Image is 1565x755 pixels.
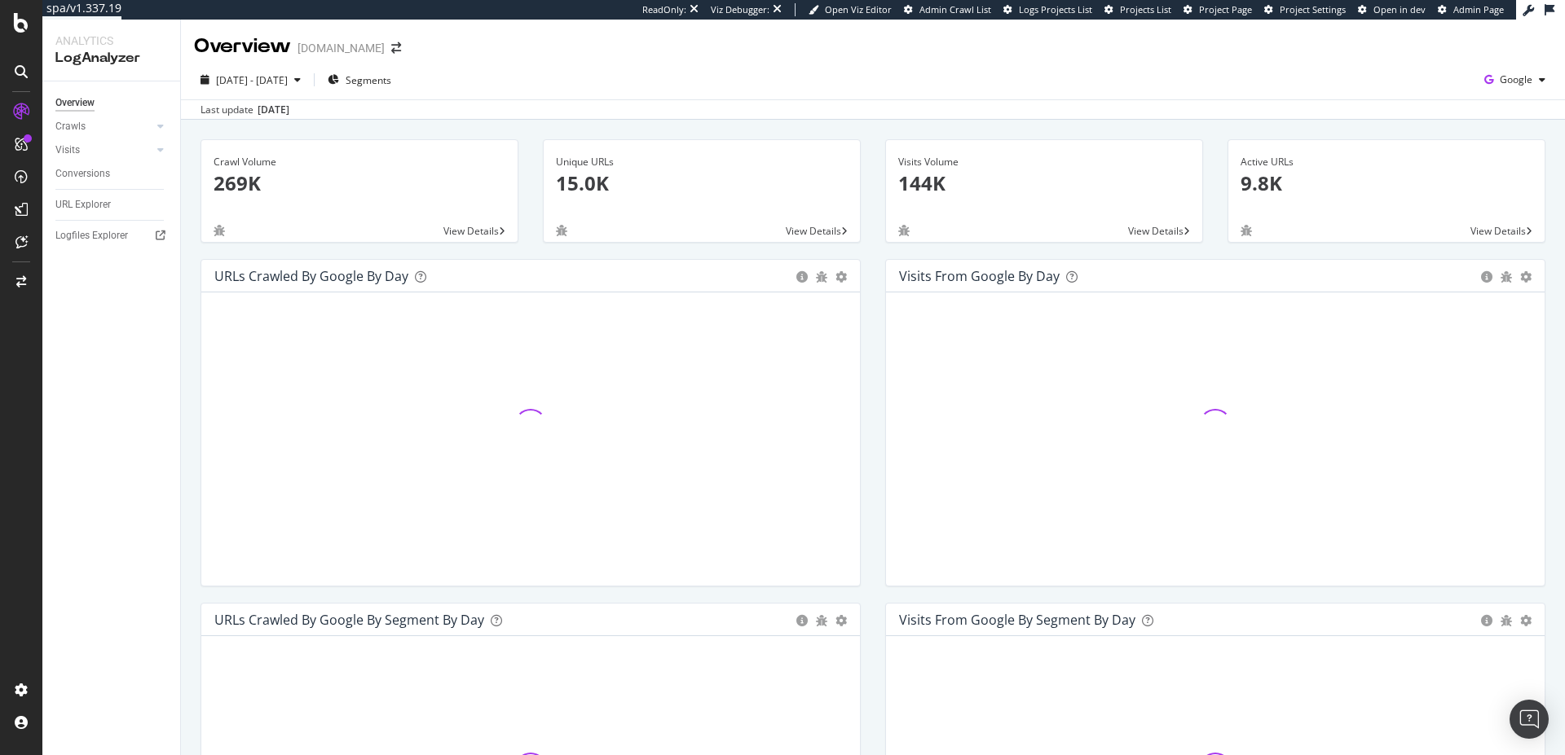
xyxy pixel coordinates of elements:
[556,225,567,236] div: bug
[796,615,808,626] div: circle-info
[1280,3,1346,15] span: Project Settings
[321,67,398,93] button: Segments
[835,615,847,626] div: gear
[55,33,167,49] div: Analytics
[55,94,169,112] a: Overview
[556,155,848,169] div: Unique URLs
[835,271,847,283] div: gear
[1104,3,1171,16] a: Projects List
[1520,271,1532,283] div: gear
[1128,224,1184,238] span: View Details
[346,73,391,87] span: Segments
[816,271,827,283] div: bug
[1264,3,1346,16] a: Project Settings
[1241,169,1532,197] p: 9.8K
[55,94,95,112] div: Overview
[898,155,1190,169] div: Visits Volume
[1478,67,1552,93] button: Google
[1500,72,1532,86] span: Google
[1241,225,1252,236] div: bug
[899,612,1135,628] div: Visits from Google By Segment By Day
[214,169,505,197] p: 269K
[391,42,401,54] div: arrow-right-arrow-left
[1510,700,1549,739] div: Open Intercom Messenger
[1470,224,1526,238] span: View Details
[1003,3,1092,16] a: Logs Projects List
[1501,615,1512,626] div: bug
[55,165,110,182] div: Conversions
[55,165,169,182] a: Conversions
[214,612,484,628] div: URLs Crawled by Google By Segment By Day
[55,49,167,68] div: LogAnalyzer
[55,227,169,244] a: Logfiles Explorer
[1199,3,1252,15] span: Project Page
[796,271,808,283] div: circle-info
[899,268,1060,284] div: Visits from Google by day
[55,118,152,135] a: Crawls
[816,615,827,626] div: bug
[55,196,111,213] div: URL Explorer
[1481,271,1492,283] div: circle-info
[711,3,769,16] div: Viz Debugger:
[898,169,1190,197] p: 144K
[786,224,841,238] span: View Details
[201,103,289,117] div: Last update
[919,3,991,15] span: Admin Crawl List
[1501,271,1512,283] div: bug
[904,3,991,16] a: Admin Crawl List
[194,67,307,93] button: [DATE] - [DATE]
[55,227,128,244] div: Logfiles Explorer
[55,196,169,213] a: URL Explorer
[194,33,291,60] div: Overview
[1184,3,1252,16] a: Project Page
[1373,3,1426,15] span: Open in dev
[825,3,892,15] span: Open Viz Editor
[55,118,86,135] div: Crawls
[214,225,225,236] div: bug
[1481,615,1492,626] div: circle-info
[214,155,505,169] div: Crawl Volume
[1453,3,1504,15] span: Admin Page
[1438,3,1504,16] a: Admin Page
[809,3,892,16] a: Open Viz Editor
[298,40,385,56] div: [DOMAIN_NAME]
[214,268,408,284] div: URLs Crawled by Google by day
[216,73,288,87] span: [DATE] - [DATE]
[443,224,499,238] span: View Details
[898,225,910,236] div: bug
[1241,155,1532,169] div: Active URLs
[55,142,152,159] a: Visits
[258,103,289,117] div: [DATE]
[1019,3,1092,15] span: Logs Projects List
[55,142,80,159] div: Visits
[642,3,686,16] div: ReadOnly:
[1520,615,1532,626] div: gear
[1358,3,1426,16] a: Open in dev
[1120,3,1171,15] span: Projects List
[556,169,848,197] p: 15.0K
